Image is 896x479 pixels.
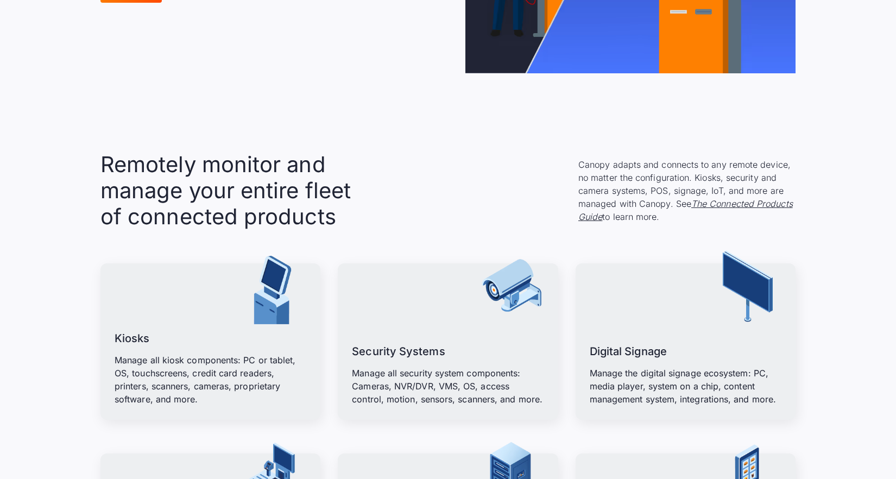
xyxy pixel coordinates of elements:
a: KiosksManage all kiosk components: PC or tablet, OS, touchscreens, credit card readers, printers,... [100,263,320,420]
h3: Kiosks [115,330,149,347]
h2: Remotely monitor and manage your entire fleet of connected products [100,152,361,230]
h3: Security Systems [352,343,445,360]
p: Manage all kiosk components: PC or tablet, OS, touchscreens, credit card readers, printers, scann... [115,354,306,406]
p: Manage all security system components: Cameras, NVR/DVR, VMS, OS, access control, motion, sensors... [352,367,544,406]
a: Security SystemsManage all security system components: Cameras, NVR/DVR, VMS, OS, access control,... [338,263,558,420]
p: Canopy adapts and connects to any remote device, no matter the configuration. Kiosks, security an... [578,158,796,223]
p: Manage the digital signage ecosystem: PC, media player, system on a chip, content management syst... [590,367,781,406]
a: Digital SignageManage the digital signage ecosystem: PC, media player, system on a chip, content ... [576,263,796,420]
a: The Connected Products Guide [578,198,793,222]
h3: Digital Signage [590,343,667,360]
